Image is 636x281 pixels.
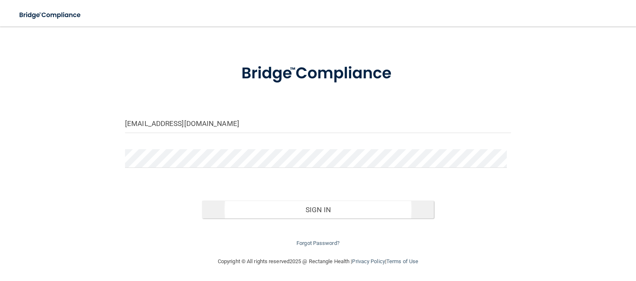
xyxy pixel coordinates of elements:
input: Email [125,114,511,133]
a: Privacy Policy [352,258,385,264]
div: Copyright © All rights reserved 2025 @ Rectangle Health | | [167,248,469,275]
a: Forgot Password? [296,240,340,246]
img: bridge_compliance_login_screen.278c3ca4.svg [12,7,89,24]
button: Sign In [202,201,434,219]
a: Terms of Use [386,258,418,264]
img: bridge_compliance_login_screen.278c3ca4.svg [225,53,412,94]
iframe: Drift Widget Chat Controller [493,223,626,255]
